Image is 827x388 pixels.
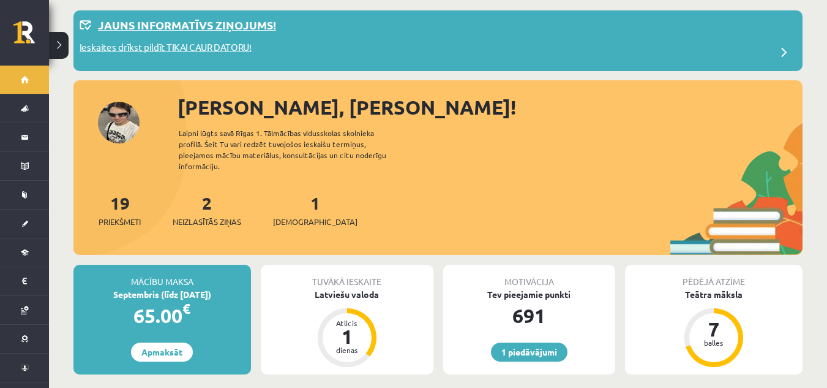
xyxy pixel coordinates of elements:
[173,216,241,228] span: Neizlasītās ziņas
[625,288,803,369] a: Teātra māksla 7 balles
[99,192,141,228] a: 19Priekšmeti
[273,216,357,228] span: [DEMOGRAPHIC_DATA]
[329,319,365,327] div: Atlicis
[261,265,433,288] div: Tuvākā ieskaite
[443,288,616,301] div: Tev pieejamie punkti
[443,265,616,288] div: Motivācija
[179,127,408,172] div: Laipni lūgts savā Rīgas 1. Tālmācības vidusskolas skolnieka profilā. Šeit Tu vari redzēt tuvojošo...
[173,192,241,228] a: 2Neizlasītās ziņas
[491,343,567,362] a: 1 piedāvājumi
[131,343,193,362] a: Apmaksāt
[443,301,616,330] div: 691
[73,265,251,288] div: Mācību maksa
[98,17,276,33] p: Jauns informatīvs ziņojums!
[261,288,433,301] div: Latviešu valoda
[261,288,433,369] a: Latviešu valoda Atlicis 1 dienas
[182,300,190,318] span: €
[73,288,251,301] div: Septembris (līdz [DATE])
[625,288,803,301] div: Teātra māksla
[273,192,357,228] a: 1[DEMOGRAPHIC_DATA]
[80,40,252,58] p: Ieskaites drīkst pildīt TIKAI CAUR DATORU!
[99,216,141,228] span: Priekšmeti
[695,339,732,346] div: balles
[73,301,251,330] div: 65.00
[178,93,803,122] div: [PERSON_NAME], [PERSON_NAME]!
[695,319,732,339] div: 7
[329,346,365,354] div: dienas
[80,17,796,65] a: Jauns informatīvs ziņojums! Ieskaites drīkst pildīt TIKAI CAUR DATORU!
[329,327,365,346] div: 1
[625,265,803,288] div: Pēdējā atzīme
[13,21,49,52] a: Rīgas 1. Tālmācības vidusskola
